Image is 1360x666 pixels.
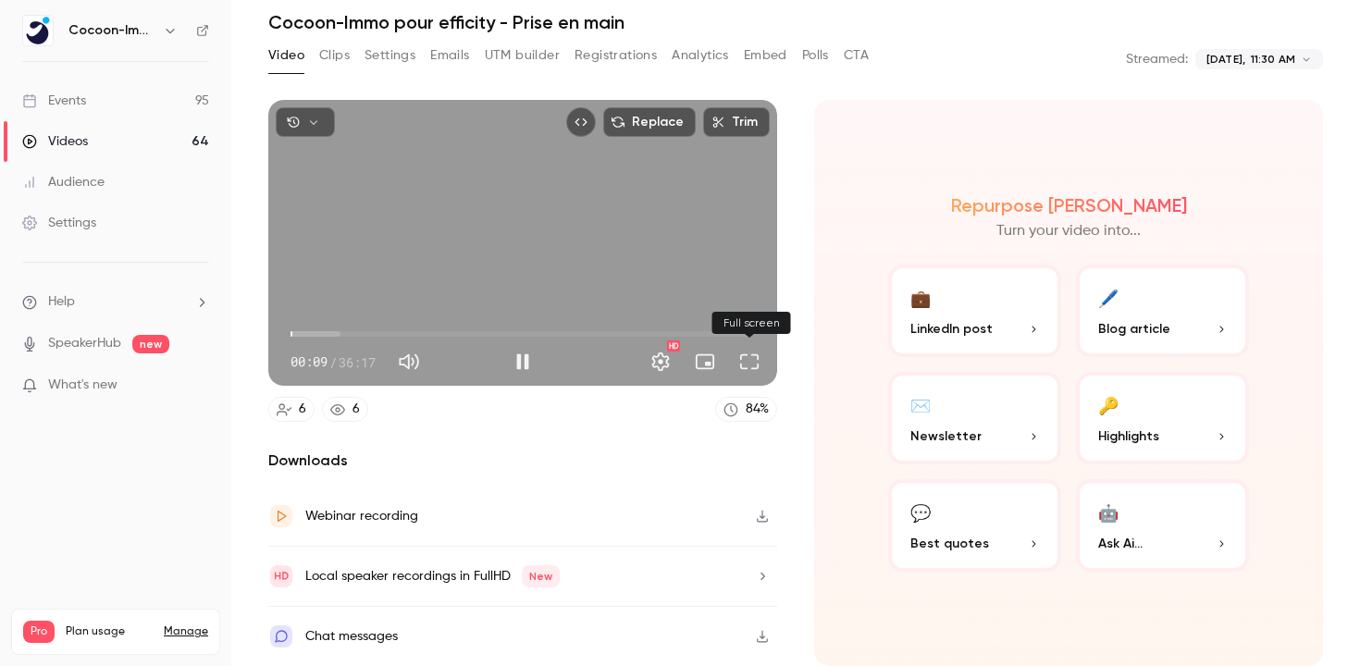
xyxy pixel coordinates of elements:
div: 💼 [910,283,931,312]
div: Events [22,92,86,110]
button: Pause [504,343,541,380]
span: Ask Ai... [1098,534,1143,553]
div: Local speaker recordings in FullHD [305,565,560,587]
div: 84 % [746,400,769,419]
a: 84% [715,397,777,422]
span: Pro [23,621,55,643]
div: Webinar recording [305,505,418,527]
span: Blog article [1098,319,1170,339]
div: Videos [22,132,88,151]
button: Clips [319,41,350,70]
div: Chat messages [305,625,398,647]
button: Replace [603,107,696,137]
div: Settings [22,214,96,232]
button: 🤖Ask Ai... [1076,479,1249,572]
li: help-dropdown-opener [22,292,209,312]
span: [DATE], [1206,51,1245,68]
div: Full screen [712,312,791,334]
span: LinkedIn post [910,319,993,339]
button: 🖊️Blog article [1076,265,1249,357]
a: Manage [164,624,208,639]
p: Streamed: [1126,50,1188,68]
span: Help [48,292,75,312]
button: Turn on miniplayer [686,343,723,380]
div: 💬 [910,498,931,526]
iframe: Noticeable Trigger [187,377,209,394]
div: Audience [22,173,105,191]
h6: Cocoon-Immo [68,21,155,40]
h2: Downloads [268,450,777,472]
button: Mute [390,343,427,380]
a: 6 [268,397,315,422]
img: Cocoon-Immo [23,16,53,45]
span: 36:17 [339,352,376,372]
div: 00:09 [291,352,376,372]
button: Trim [703,107,770,137]
div: 6 [352,400,360,419]
a: 6 [322,397,368,422]
button: Settings [365,41,415,70]
div: HD [667,340,680,351]
button: 💬Best quotes [888,479,1061,572]
span: Newsletter [910,426,982,446]
p: Turn your video into... [996,220,1141,242]
span: Plan usage [66,624,153,639]
button: Emails [430,41,469,70]
span: 00:09 [291,352,328,372]
button: 🔑Highlights [1076,372,1249,464]
a: SpeakerHub [48,334,121,353]
div: 🖊️ [1098,283,1119,312]
span: / [329,352,337,372]
button: Embed video [566,107,596,137]
button: UTM builder [485,41,560,70]
div: 🔑 [1098,390,1119,419]
button: Settings [642,343,679,380]
button: CTA [844,41,869,70]
button: Registrations [575,41,657,70]
div: 6 [299,400,306,419]
button: Analytics [672,41,729,70]
div: ✉️ [910,390,931,419]
button: Polls [802,41,829,70]
span: What's new [48,376,117,395]
h2: Repurpose [PERSON_NAME] [951,194,1187,216]
h1: Cocoon-Immo pour efficity - Prise en main [268,11,1323,33]
div: 🤖 [1098,498,1119,526]
button: 💼LinkedIn post [888,265,1061,357]
button: Video [268,41,304,70]
span: Best quotes [910,534,989,553]
span: 11:30 AM [1251,51,1295,68]
button: Embed [744,41,787,70]
button: Full screen [731,343,768,380]
button: ✉️Newsletter [888,372,1061,464]
span: New [522,565,560,587]
span: new [132,335,169,353]
span: Highlights [1098,426,1159,446]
